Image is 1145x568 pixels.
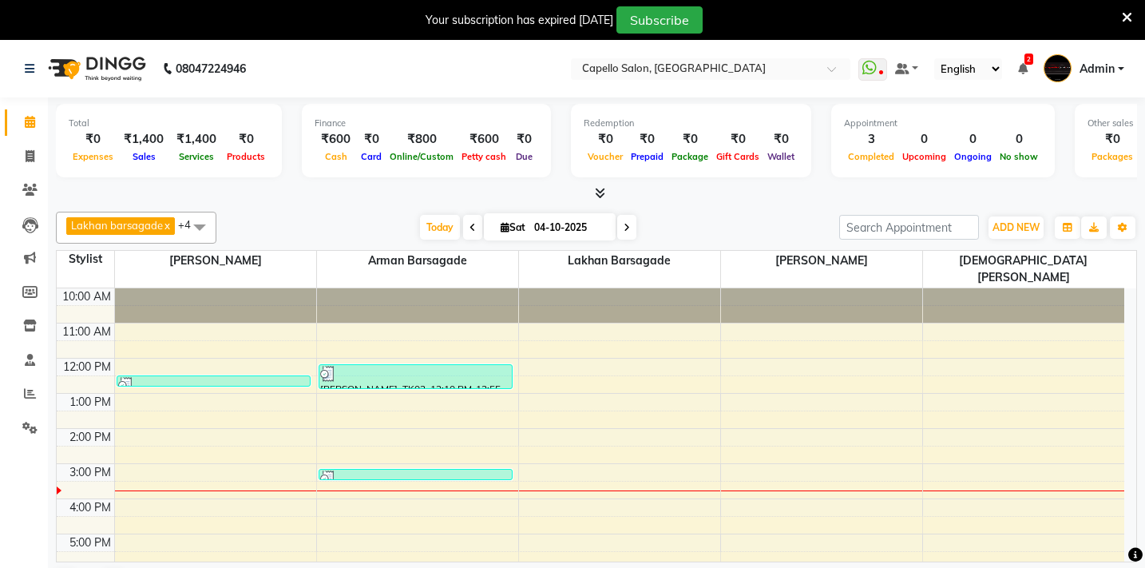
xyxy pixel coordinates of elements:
[357,130,386,149] div: ₹0
[319,470,513,479] div: [PERSON_NAME], TK03, 03:10 PM-03:30 PM, Haircut + Styling + Shampoo & Conditioner (Matrix) (₹399)
[458,130,510,149] div: ₹600
[66,534,114,551] div: 5:00 PM
[668,151,712,162] span: Package
[668,130,712,149] div: ₹0
[60,359,114,375] div: 12:00 PM
[69,117,269,130] div: Total
[426,12,613,29] div: Your subscription has expired [DATE]
[357,151,386,162] span: Card
[420,215,460,240] span: Today
[117,376,311,386] div: [PERSON_NAME], TK01, 12:30 PM-12:50 PM, Haircut + Styling + Shampoo & Conditioner (Matrix) (₹399)
[163,219,170,232] a: x
[59,288,114,305] div: 10:00 AM
[71,219,163,232] span: Lakhan barsagade
[66,499,114,516] div: 4:00 PM
[386,151,458,162] span: Online/Custom
[510,130,538,149] div: ₹0
[898,151,950,162] span: Upcoming
[223,130,269,149] div: ₹0
[66,394,114,411] div: 1:00 PM
[584,117,798,130] div: Redemption
[386,130,458,149] div: ₹800
[996,130,1042,149] div: 0
[950,151,996,162] span: Ongoing
[616,6,703,34] button: Subscribe
[115,251,316,271] span: [PERSON_NAME]
[529,216,609,240] input: 2025-10-04
[950,130,996,149] div: 0
[584,151,627,162] span: Voucher
[584,130,627,149] div: ₹0
[989,216,1044,239] button: ADD NEW
[321,151,351,162] span: Cash
[59,324,114,340] div: 11:00 AM
[512,151,537,162] span: Due
[223,151,269,162] span: Products
[319,365,513,388] div: [PERSON_NAME], TK02, 12:10 PM-12:55 PM, Classic Pedicure (₹450)
[178,218,203,231] span: +4
[844,117,1042,130] div: Appointment
[712,151,763,162] span: Gift Cards
[317,251,518,271] span: Arman Barsagade
[315,117,538,130] div: Finance
[41,46,150,91] img: logo
[712,130,763,149] div: ₹0
[117,130,170,149] div: ₹1,400
[923,251,1125,288] span: [DEMOGRAPHIC_DATA][PERSON_NAME]
[176,46,246,91] b: 08047224946
[519,251,720,271] span: Lakhan barsagade
[57,251,114,268] div: Stylist
[627,151,668,162] span: Prepaid
[844,151,898,162] span: Completed
[129,151,160,162] span: Sales
[1088,151,1137,162] span: Packages
[839,215,979,240] input: Search Appointment
[315,130,357,149] div: ₹600
[627,130,668,149] div: ₹0
[898,130,950,149] div: 0
[170,130,223,149] div: ₹1,400
[996,151,1042,162] span: No show
[721,251,922,271] span: [PERSON_NAME]
[992,221,1040,233] span: ADD NEW
[1088,130,1137,149] div: ₹0
[175,151,218,162] span: Services
[844,130,898,149] div: 3
[66,429,114,446] div: 2:00 PM
[1044,54,1072,82] img: Admin
[497,221,529,233] span: Sat
[69,151,117,162] span: Expenses
[1024,54,1033,65] span: 2
[69,130,117,149] div: ₹0
[458,151,510,162] span: Petty cash
[1080,61,1115,77] span: Admin
[763,151,798,162] span: Wallet
[1018,62,1028,76] a: 2
[66,464,114,481] div: 3:00 PM
[763,130,798,149] div: ₹0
